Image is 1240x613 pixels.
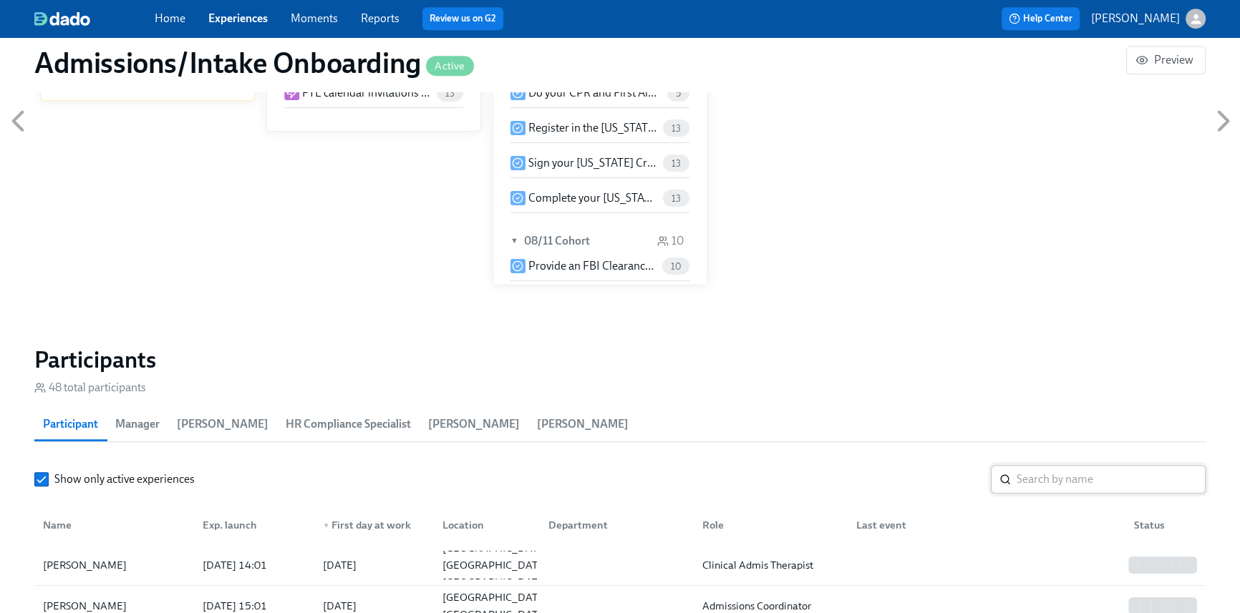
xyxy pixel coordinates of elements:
[323,556,357,574] div: [DATE]
[323,522,330,529] span: ▼
[528,258,657,274] p: Provide an FBI Clearance Letter for [US_STATE]
[667,88,689,99] span: 5
[426,61,473,72] span: Active
[34,11,90,26] img: dado
[428,414,520,434] span: [PERSON_NAME]
[177,414,268,434] span: [PERSON_NAME]
[197,556,311,574] div: [DATE] 14:01
[361,11,399,25] a: Reports
[54,471,195,487] span: Show only active experiences
[1017,465,1206,494] input: Search by name
[155,11,185,25] a: Home
[1123,511,1203,539] div: Status
[317,516,432,534] div: First day at work
[431,511,537,539] div: Location
[528,190,657,206] p: Complete your [US_STATE] Mandated Reporter Training
[663,123,689,134] span: 13
[422,7,503,30] button: Review us on G2
[528,85,662,101] p: Do your CPR and First Aid Training
[208,11,268,25] a: Experiences
[1009,11,1072,26] span: Help Center
[1128,516,1203,534] div: Status
[1126,46,1206,74] button: Preview
[37,516,191,534] div: Name
[437,539,553,591] div: [GEOGRAPHIC_DATA] [GEOGRAPHIC_DATA] [GEOGRAPHIC_DATA]
[1091,11,1180,26] p: [PERSON_NAME]
[691,511,845,539] div: Role
[537,511,691,539] div: Department
[286,414,411,434] span: HR Compliance Specialist
[430,11,496,26] a: Review us on G2
[528,120,657,136] p: Register in the [US_STATE] Fingerprint Portal
[845,511,1123,539] div: Last event
[197,516,311,534] div: Exp. launch
[524,233,590,249] h6: 08/11 Cohort
[851,516,1123,534] div: Last event
[37,511,191,539] div: Name
[191,511,311,539] div: Exp. launch
[657,233,684,249] div: 10
[437,516,537,534] div: Location
[302,85,431,101] p: FTE calendar invitations for week 1
[1138,53,1193,67] span: Preview
[697,556,845,574] div: Clinical Admis Therapist
[43,414,98,434] span: Participant
[311,511,432,539] div: ▼First day at work
[662,261,689,272] span: 10
[1091,9,1206,29] button: [PERSON_NAME]
[663,158,689,169] span: 13
[34,11,155,26] a: dado
[291,11,338,25] a: Moments
[663,193,689,204] span: 13
[115,414,160,434] span: Manager
[543,516,691,534] div: Department
[697,516,845,534] div: Role
[34,545,1206,586] div: [PERSON_NAME][DATE] 14:01[DATE][GEOGRAPHIC_DATA] [GEOGRAPHIC_DATA] [GEOGRAPHIC_DATA]Clinical Admi...
[510,233,520,249] span: ▼
[1002,7,1080,30] button: Help Center
[537,414,629,434] span: [PERSON_NAME]
[34,345,1206,374] h2: Participants
[37,556,191,574] div: [PERSON_NAME]
[528,155,657,171] p: Sign your [US_STATE] Criminal History Affidavit
[34,46,474,80] h1: Admissions/Intake Onboarding
[34,380,146,396] div: 48 total participants
[437,88,463,99] span: 13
